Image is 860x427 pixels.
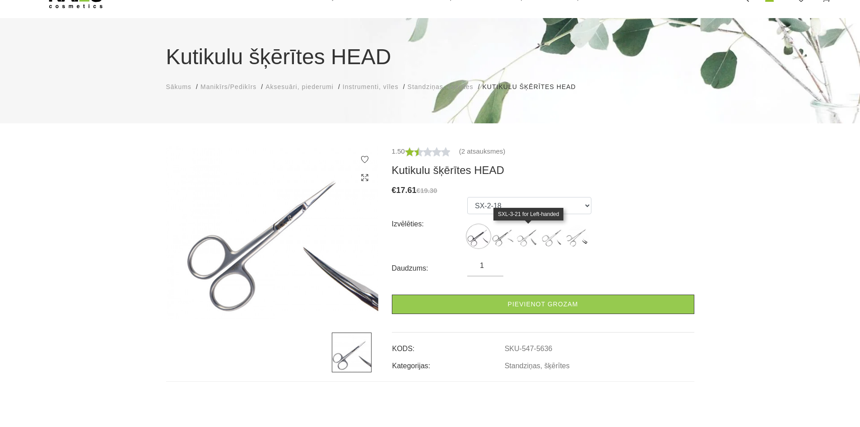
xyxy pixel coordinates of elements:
a: Manikīrs/Pedikīrs [200,82,256,92]
span: 17.61 [396,186,417,195]
span: Standziņas, šķērītes [408,83,474,90]
span: € [392,186,396,195]
s: €19.30 [417,187,437,194]
span: Manikīrs/Pedikīrs [200,83,256,90]
span: 1.50 [392,147,405,155]
h1: Kutikulu šķērītes HEAD [166,41,694,73]
a: Standziņas, šķērītes [505,362,570,370]
span: Instrumenti, vīles [343,83,399,90]
td: Kategorijas: [392,354,504,371]
a: Sākums [166,82,192,92]
span: Sākums [166,83,192,90]
img: ... [517,225,539,248]
img: ... [492,225,515,248]
img: ... [166,146,378,319]
a: Pievienot grozam [392,295,694,314]
div: Daudzums: [392,261,468,276]
div: Izvēlēties: [392,217,468,231]
img: ... [332,333,372,372]
a: Aksesuāri, piederumi [265,82,334,92]
img: ... [467,225,490,248]
a: Instrumenti, vīles [343,82,399,92]
a: SKU-547-5636 [505,345,553,353]
td: KODS: [392,337,504,354]
h3: Kutikulu šķērītes HEAD [392,164,694,177]
li: Kutikulu šķērītes HEAD [483,82,585,92]
img: ... [567,225,589,248]
img: ... [542,225,564,248]
a: (2 atsauksmes) [459,146,506,157]
a: Standziņas, šķērītes [408,82,474,92]
span: Aksesuāri, piederumi [265,83,334,90]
